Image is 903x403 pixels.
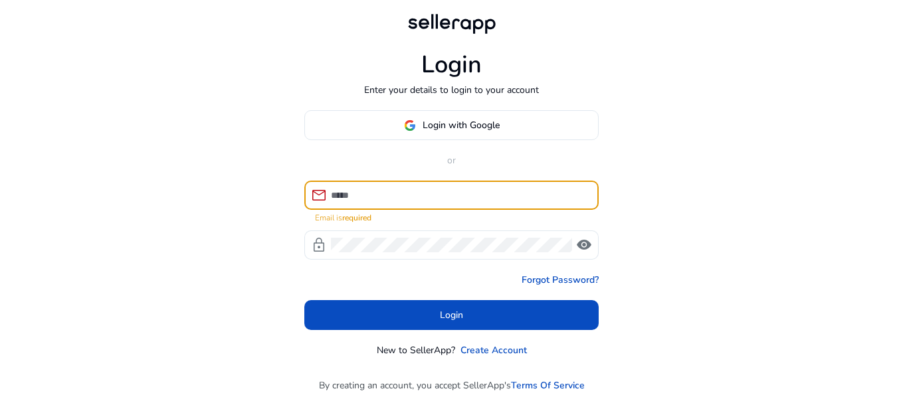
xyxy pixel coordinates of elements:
span: visibility [576,237,592,253]
p: New to SellerApp? [377,343,455,357]
span: lock [311,237,327,253]
mat-error: Email is [315,210,588,224]
img: google-logo.svg [404,120,416,131]
span: Login with Google [423,118,500,132]
p: Enter your details to login to your account [364,83,539,97]
a: Forgot Password? [522,273,599,287]
a: Create Account [460,343,527,357]
a: Terms Of Service [511,378,585,392]
span: Login [440,308,463,322]
span: mail [311,187,327,203]
strong: required [342,212,371,223]
button: Login [304,300,599,330]
button: Login with Google [304,110,599,140]
p: or [304,153,599,167]
h1: Login [421,50,482,79]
